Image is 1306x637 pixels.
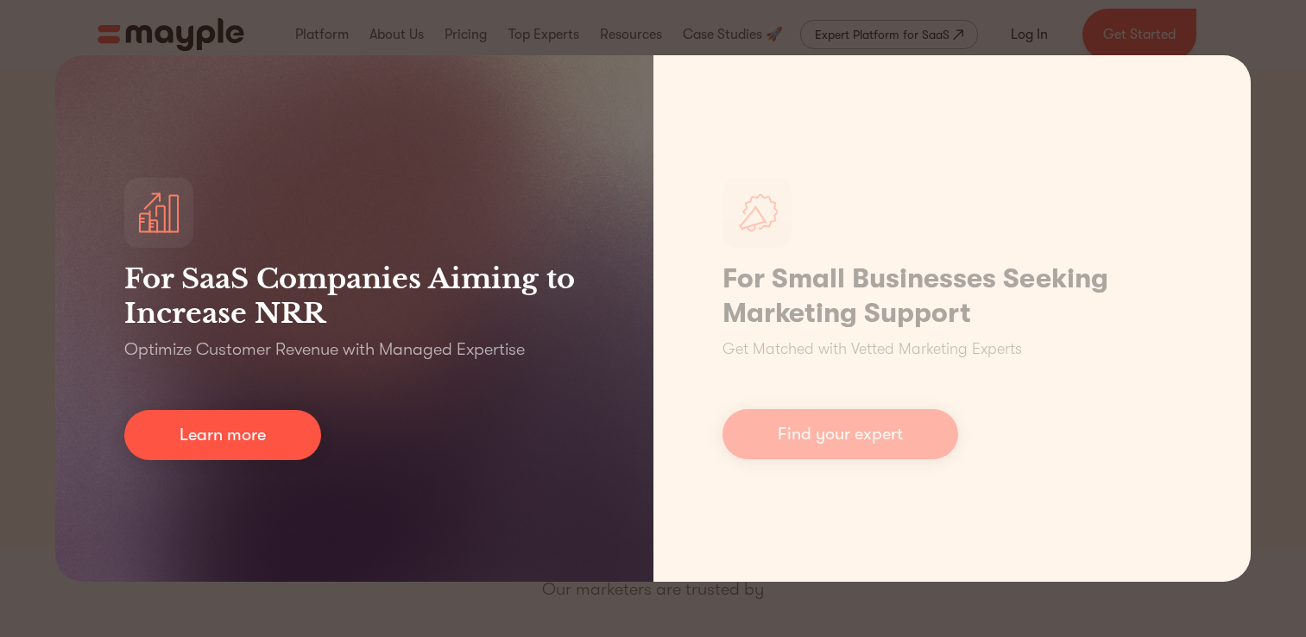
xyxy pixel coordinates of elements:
h1: For Small Businesses Seeking Marketing Support [722,262,1183,331]
p: Optimize Customer Revenue with Managed Expertise [124,337,525,362]
a: Learn more [124,410,321,460]
p: Get Matched with Vetted Marketing Experts [722,337,1022,361]
h3: For SaaS Companies Aiming to Increase NRR [124,262,584,331]
a: Find your expert [722,409,958,459]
